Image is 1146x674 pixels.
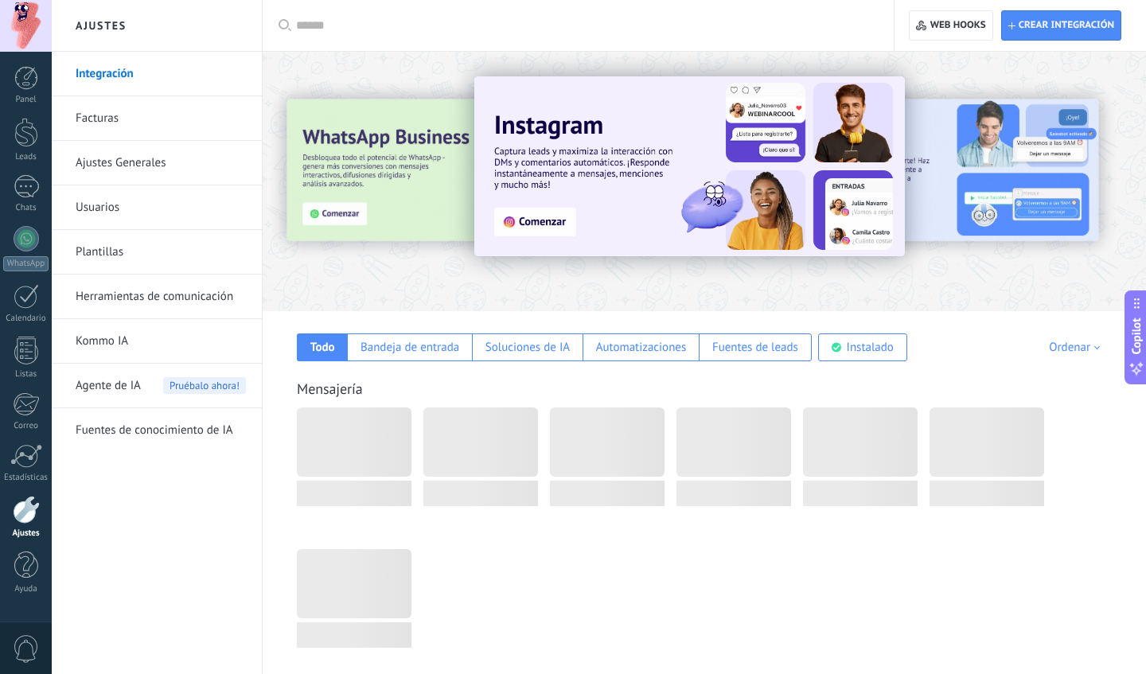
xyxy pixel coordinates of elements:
[847,340,894,355] div: Instalado
[76,185,246,230] a: Usuarios
[1019,19,1114,32] span: Crear integración
[1001,10,1121,41] button: Crear integración
[287,99,626,241] img: Slide 3
[76,364,246,408] a: Agente de IAPruébalo ahora!
[52,185,262,230] li: Usuarios
[76,141,246,185] a: Ajustes Generales
[474,76,905,256] img: Slide 1
[3,152,49,162] div: Leads
[52,230,262,275] li: Plantillas
[76,96,246,141] a: Facturas
[3,314,49,324] div: Calendario
[52,96,262,141] li: Facturas
[3,584,49,594] div: Ayuda
[3,369,49,380] div: Listas
[712,340,798,355] div: Fuentes de leads
[485,340,570,355] div: Soluciones de IA
[52,319,262,364] li: Kommo IA
[163,377,246,394] span: Pruébalo ahora!
[76,408,246,453] a: Fuentes de conocimiento de IA
[52,52,262,96] li: Integración
[1128,318,1144,354] span: Copilot
[76,364,141,408] span: Agente de IA
[297,380,363,398] a: Mensajería
[52,275,262,319] li: Herramientas de comunicación
[76,275,246,319] a: Herramientas de comunicación
[3,421,49,431] div: Correo
[596,340,687,355] div: Automatizaciones
[52,408,262,452] li: Fuentes de conocimiento de IA
[909,10,992,41] button: Web hooks
[76,319,246,364] a: Kommo IA
[52,364,262,408] li: Agente de IA
[3,203,49,213] div: Chats
[3,256,49,271] div: WhatsApp
[3,473,49,483] div: Estadísticas
[310,340,335,355] div: Todo
[52,141,262,185] li: Ajustes Generales
[76,230,246,275] a: Plantillas
[1049,340,1105,355] div: Ordenar
[930,19,986,32] span: Web hooks
[361,340,459,355] div: Bandeja de entrada
[3,95,49,105] div: Panel
[3,528,49,539] div: Ajustes
[759,99,1098,241] img: Slide 2
[76,52,246,96] a: Integración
